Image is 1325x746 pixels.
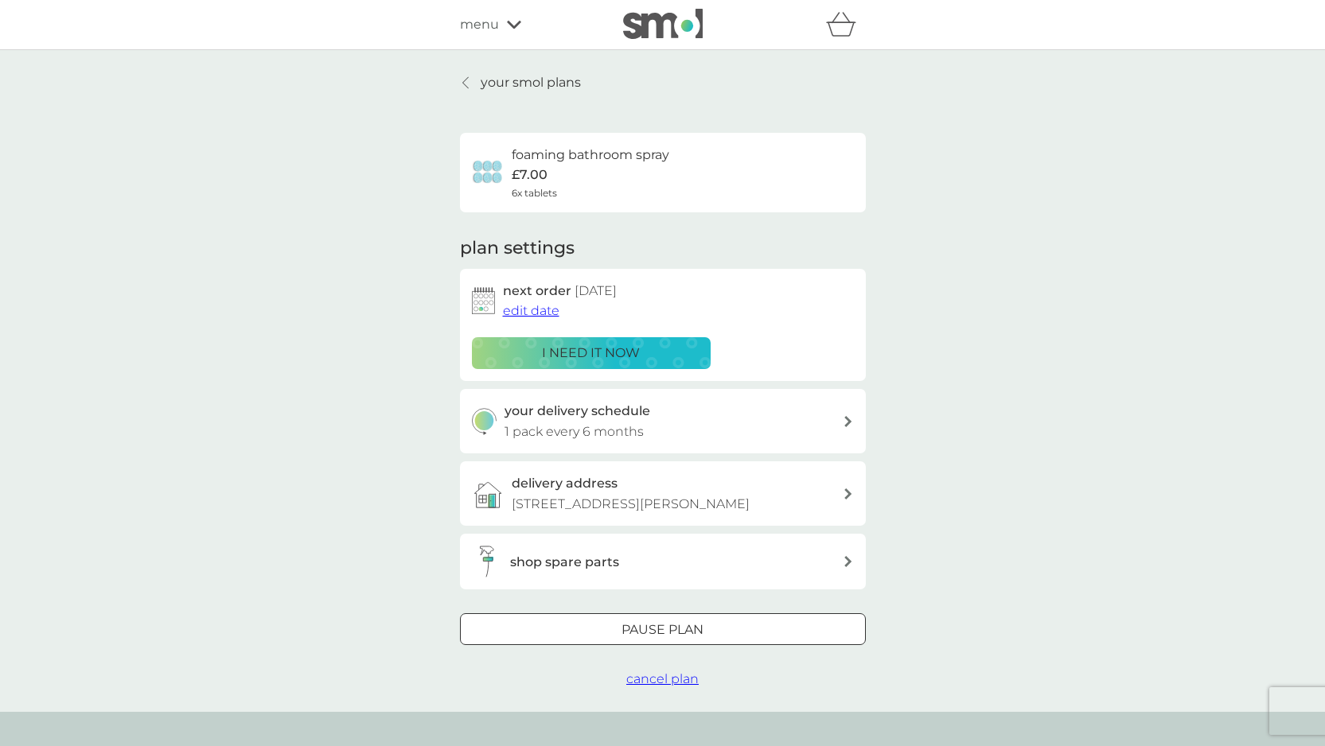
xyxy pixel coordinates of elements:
p: Pause plan [622,620,703,640]
p: your smol plans [481,72,581,93]
button: Pause plan [460,613,866,645]
div: basket [826,9,866,41]
button: cancel plan [626,669,699,690]
button: shop spare parts [460,534,866,589]
span: menu [460,14,499,35]
p: i need it now [542,343,640,363]
p: £7.00 [512,165,548,185]
span: cancel plan [626,671,699,686]
span: edit date [503,303,559,318]
a: your smol plans [460,72,581,93]
span: 6x tablets [512,185,557,200]
button: edit date [503,301,559,321]
h2: next order [503,281,617,301]
img: smol [623,9,703,39]
span: [DATE] [575,283,617,298]
h3: shop spare parts [510,552,619,573]
button: i need it now [472,337,711,369]
h3: delivery address [512,473,618,494]
h2: plan settings [460,236,575,261]
p: 1 pack every 6 months [505,422,644,442]
img: foaming bathroom spray [472,157,504,188]
p: [STREET_ADDRESS][PERSON_NAME] [512,494,750,515]
a: delivery address[STREET_ADDRESS][PERSON_NAME] [460,461,866,526]
h6: foaming bathroom spray [512,145,669,165]
h3: your delivery schedule [505,401,650,422]
button: your delivery schedule1 pack every 6 months [460,389,866,453]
